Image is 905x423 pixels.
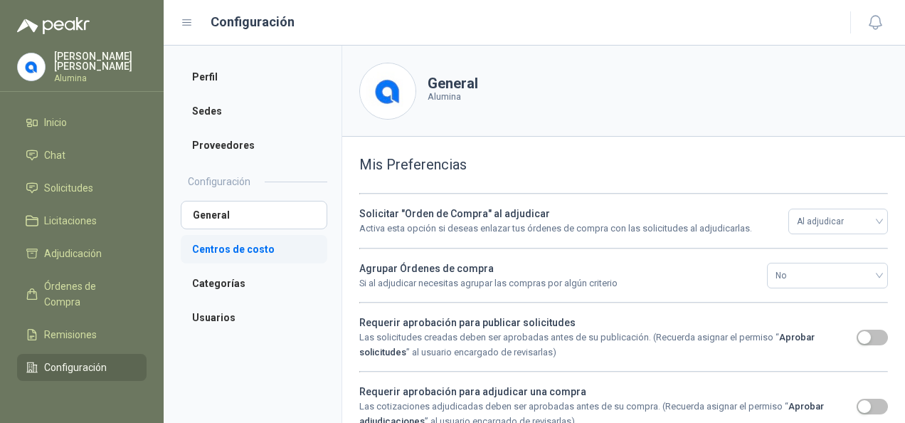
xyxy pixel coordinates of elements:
[181,303,327,332] a: Usuarios
[17,321,147,348] a: Remisiones
[17,17,90,34] img: Logo peakr
[44,246,102,261] span: Adjudicación
[17,354,147,381] a: Configuración
[181,235,327,263] a: Centros de costo
[359,317,576,328] b: Requerir aprobación para publicar solicitudes
[181,131,327,160] a: Proveedores
[428,77,478,90] h1: General
[44,360,107,375] span: Configuración
[44,115,67,130] span: Inicio
[181,201,327,229] a: General
[17,142,147,169] a: Chat
[360,63,416,119] img: Company Logo
[359,221,780,236] p: Activa esta opción si deseas enlazar tus órdenes de compra con las solicitudes al adjudicarlas.
[797,211,879,232] span: Al adjudicar
[44,147,65,163] span: Chat
[359,276,758,291] p: Si al adjudicar necesitas agrupar las compras por algún criterio
[17,207,147,234] a: Licitaciones
[17,109,147,136] a: Inicio
[44,278,133,310] span: Órdenes de Compra
[359,386,586,397] b: Requerir aprobación para adjudicar una compra
[359,263,494,274] b: Agrupar Órdenes de compra
[776,265,879,286] span: No
[181,63,327,91] a: Perfil
[17,174,147,202] a: Solicitudes
[54,74,147,83] p: Alumina
[359,208,550,219] b: Solicitar "Orden de Compra" al adjudicar
[54,51,147,71] p: [PERSON_NAME] [PERSON_NAME]
[181,97,327,125] a: Sedes
[18,53,45,80] img: Company Logo
[359,330,848,360] p: Las solicitudes creadas deben ser aprobadas antes de su publicación. (Recuerda asignar el permiso...
[17,273,147,315] a: Órdenes de Compra
[44,213,97,229] span: Licitaciones
[17,387,147,414] a: Manuales y ayuda
[428,90,478,104] p: Alumina
[44,327,97,343] span: Remisiones
[181,269,327,298] a: Categorías
[211,12,295,32] h1: Configuración
[359,332,815,357] b: Aprobar solicitudes
[359,154,888,176] h3: Mis Preferencias
[188,174,250,189] h2: Configuración
[17,240,147,267] a: Adjudicación
[44,180,93,196] span: Solicitudes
